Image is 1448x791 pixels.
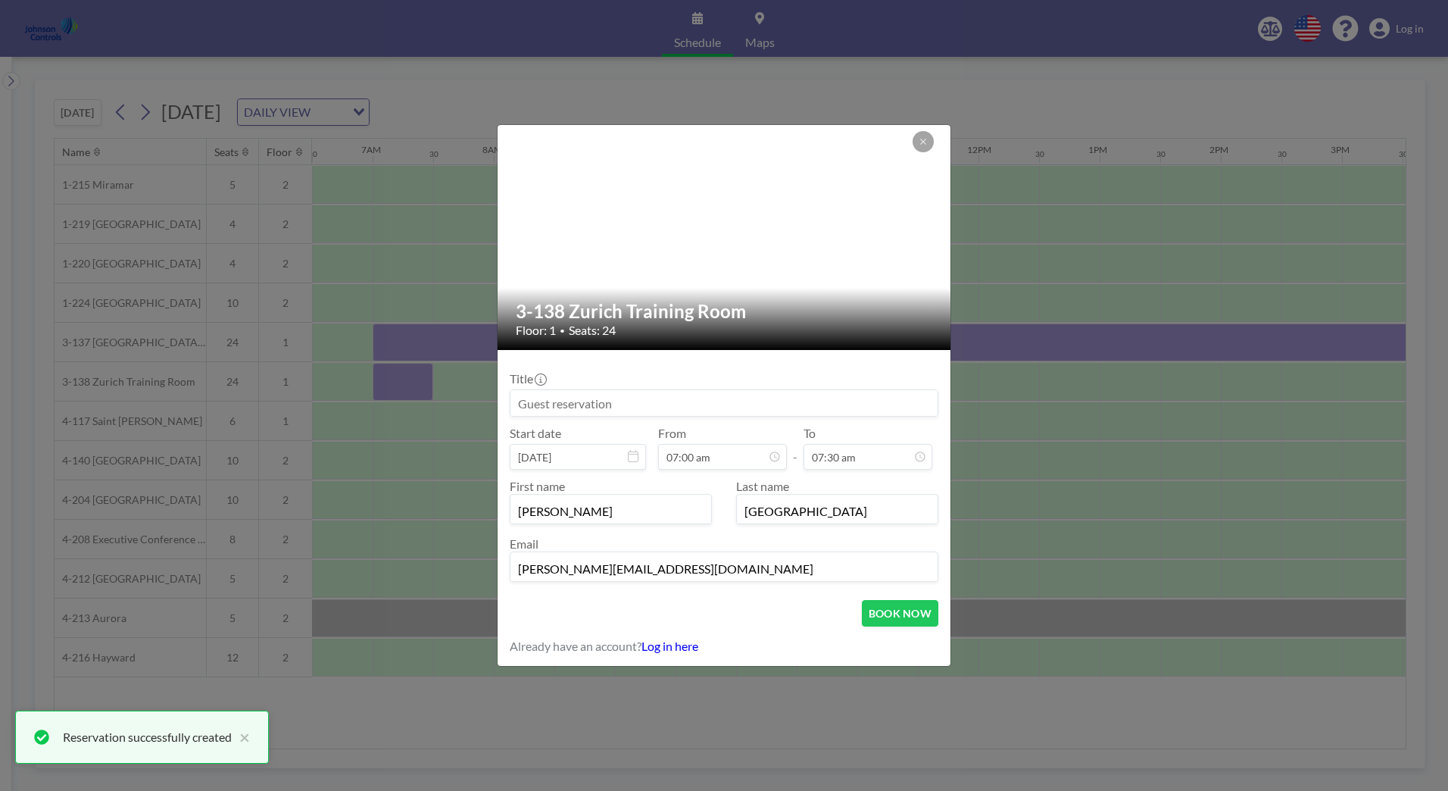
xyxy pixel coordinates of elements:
[510,371,545,386] label: Title
[510,555,938,581] input: Email
[510,479,565,493] label: First name
[516,300,934,323] h2: 3-138 Zurich Training Room
[804,426,816,441] label: To
[510,426,561,441] label: Start date
[737,498,938,524] input: Last name
[793,431,797,464] span: -
[516,323,556,338] span: Floor: 1
[736,479,789,493] label: Last name
[510,536,538,551] label: Email
[510,390,938,416] input: Guest reservation
[862,600,938,627] button: BOOK NOW
[658,426,686,441] label: From
[510,639,641,654] span: Already have an account?
[63,728,232,746] div: Reservation successfully created
[641,639,698,653] a: Log in here
[232,728,250,746] button: close
[569,323,616,338] span: Seats: 24
[560,325,565,336] span: •
[510,498,711,524] input: First name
